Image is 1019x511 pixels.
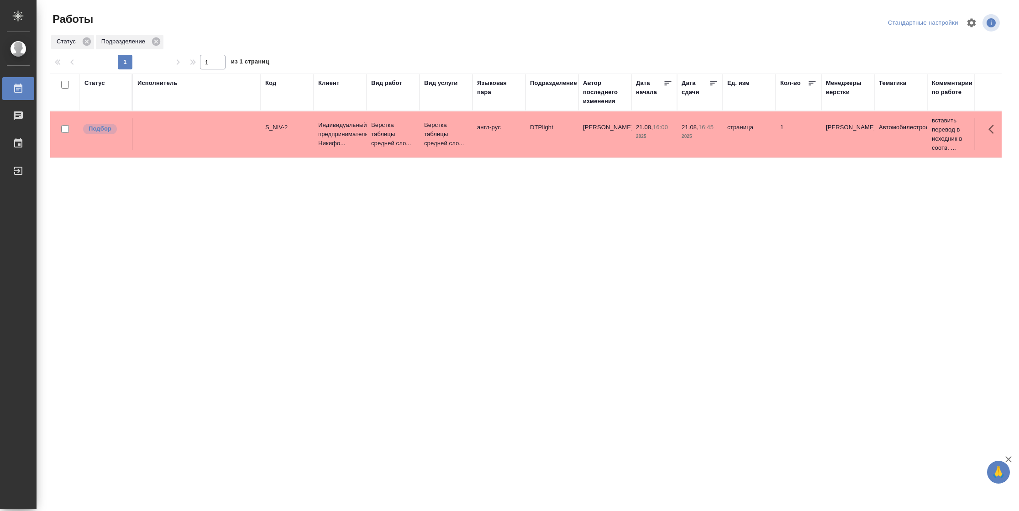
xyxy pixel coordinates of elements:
div: S_NIV-2 [265,123,309,132]
p: Подбор [89,124,111,133]
div: Вид работ [371,79,402,88]
span: Посмотреть информацию [982,14,1002,32]
p: Автомобилестроение [879,123,923,132]
div: Тематика [879,79,906,88]
span: 🙏 [991,463,1006,482]
div: Код [265,79,276,88]
p: 21.08, [682,124,699,131]
div: Статус [51,35,94,49]
p: [PERSON_NAME] [826,123,870,132]
div: Языковая пара [477,79,521,97]
p: 21.08, [636,124,653,131]
span: Настроить таблицу [961,12,982,34]
td: [PERSON_NAME] [578,118,631,150]
p: 2025 [636,132,672,141]
div: Ед. изм [727,79,750,88]
button: 🙏 [987,461,1010,484]
span: Работы [50,12,93,26]
p: 2025 [682,132,718,141]
p: Подразделение [101,37,148,46]
div: Автор последнего изменения [583,79,627,106]
div: Комментарии по работе [932,79,976,97]
div: Клиент [318,79,339,88]
td: DTPlight [525,118,578,150]
td: англ-рус [473,118,525,150]
div: Кол-во [780,79,801,88]
p: Верстка таблицы средней сло... [424,121,468,148]
div: Подразделение [96,35,163,49]
span: из 1 страниц [231,56,269,69]
div: Исполнитель [137,79,178,88]
div: Статус [84,79,105,88]
div: Можно подбирать исполнителей [82,123,127,135]
p: Верстка таблицы средней сло... [371,121,415,148]
td: 1 [776,118,821,150]
p: Индивидуальный предприниматель Никифо... [318,121,362,148]
div: Вид услуги [424,79,458,88]
div: Дата начала [636,79,663,97]
td: страница [723,118,776,150]
div: Дата сдачи [682,79,709,97]
button: Здесь прячутся важные кнопки [983,118,1005,140]
p: вставить перевод в исходник в соотв. ... [932,116,976,153]
div: split button [886,16,961,30]
div: Подразделение [530,79,577,88]
p: 16:00 [653,124,668,131]
p: 16:45 [699,124,714,131]
div: Менеджеры верстки [826,79,870,97]
p: Статус [57,37,79,46]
